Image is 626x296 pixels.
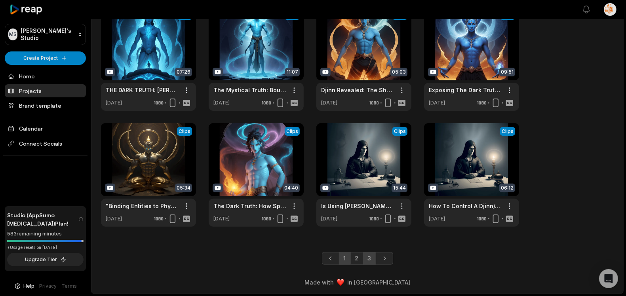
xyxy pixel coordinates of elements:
[7,211,78,228] span: Studio (AppSumo [MEDICAL_DATA]) Plan!
[14,283,35,290] button: Help
[321,86,394,94] a: Djinn Revealed: The Shocking Truth About Jinns, Wish-Granting Powers & Their Hidden Purpose
[99,278,616,287] div: Made with in [GEOGRAPHIC_DATA]
[5,84,86,97] a: Projects
[322,252,339,265] a: Previous page
[21,27,74,42] p: [PERSON_NAME]'s Studio
[5,99,86,112] a: Brand template
[24,283,35,290] span: Help
[337,279,344,286] img: heart emoji
[599,269,618,288] div: Open Intercom Messenger
[363,252,376,265] a: Page 3
[350,252,363,265] a: Page 2
[62,283,77,290] a: Terms
[321,202,394,210] a: Is Using [PERSON_NAME] ([DEMOGRAPHIC_DATA]) in [DEMOGRAPHIC_DATA]? | [DEMOGRAPHIC_DATA] Ruling Ex...
[339,252,351,265] a: Page 1 is your current page
[7,245,84,250] div: *Usage resets on [DATE]
[213,86,286,94] a: The Mystical Truth: Bound vs Unbound Jinn - Which is More Powerful? (Complete Guide)
[376,252,393,265] a: Next page
[106,202,179,210] a: "Binding Entities to Physical Forms: Dangerous Practices and Consequences Explained"
[40,283,57,290] a: Privacy
[7,230,84,238] div: 583 remaining minutes
[429,202,502,210] a: How To Control A Djinn/Jinn: Ancient Secrets & Safeguards Revealed [COMPLETE GUIDE]
[8,28,17,40] div: MS
[5,122,86,135] a: Calendar
[5,51,86,65] button: Create Project
[429,86,502,94] a: Exposing The Dark Truth About Djinn Entities Being Sold Online
[7,253,84,266] button: Upgrade Tier
[5,70,86,83] a: Home
[106,86,179,94] a: THE DARK TRUTH: [PERSON_NAME] & Wealth - How Supernatural Entities Manipulate Money, Power & Fame
[5,137,86,151] span: Connect Socials
[322,252,393,265] ul: Pagination
[213,202,286,210] a: The Dark Truth: How Spirit Keeping Can Backfire | Can Your Jinn Turn Against You?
